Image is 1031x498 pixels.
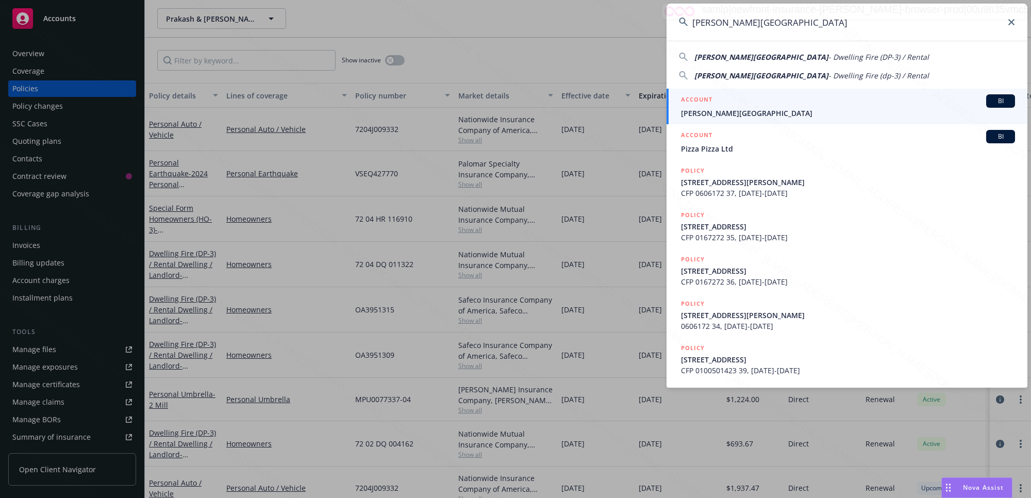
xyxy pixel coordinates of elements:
span: 0606172 34, [DATE]-[DATE] [681,321,1015,331]
span: [STREET_ADDRESS][PERSON_NAME] [681,310,1015,321]
span: Nova Assist [963,483,1004,492]
span: CFP 0100501423 39, [DATE]-[DATE] [681,365,1015,376]
h5: ACCOUNT [681,94,712,107]
span: BI [990,132,1011,141]
span: CFP 0606172 37, [DATE]-[DATE] [681,188,1015,198]
span: [PERSON_NAME][GEOGRAPHIC_DATA] [681,108,1015,119]
span: [STREET_ADDRESS] [681,221,1015,232]
span: Pizza Pizza Ltd [681,143,1015,154]
h5: POLICY [681,298,705,309]
h5: POLICY [681,210,705,220]
span: [PERSON_NAME][GEOGRAPHIC_DATA] [694,71,828,80]
div: Drag to move [942,478,955,497]
span: [PERSON_NAME][GEOGRAPHIC_DATA] [694,52,828,62]
span: CFP 0167272 35, [DATE]-[DATE] [681,232,1015,243]
a: POLICY[STREET_ADDRESS]CFP 0100501423 39, [DATE]-[DATE] [667,337,1027,381]
span: - Dwelling Fire (dp-3) / Rental [828,71,929,80]
a: ACCOUNTBI[PERSON_NAME][GEOGRAPHIC_DATA] [667,89,1027,124]
span: [STREET_ADDRESS][PERSON_NAME] [681,177,1015,188]
button: Nova Assist [941,477,1012,498]
h5: POLICY [681,343,705,353]
input: Search... [667,4,1027,41]
a: ACCOUNTBIPizza Pizza Ltd [667,124,1027,160]
span: [STREET_ADDRESS] [681,354,1015,365]
a: POLICY[STREET_ADDRESS][PERSON_NAME]0606172 34, [DATE]-[DATE] [667,293,1027,337]
h5: ACCOUNT [681,130,712,142]
h5: POLICY [681,254,705,264]
span: BI [990,96,1011,106]
a: POLICY[STREET_ADDRESS]CFP 0167272 36, [DATE]-[DATE] [667,248,1027,293]
a: POLICY[STREET_ADDRESS][PERSON_NAME]CFP 0606172 37, [DATE]-[DATE] [667,160,1027,204]
span: [STREET_ADDRESS] [681,265,1015,276]
span: CFP 0167272 36, [DATE]-[DATE] [681,276,1015,287]
a: POLICY[STREET_ADDRESS]CFP 0167272 35, [DATE]-[DATE] [667,204,1027,248]
h5: POLICY [681,165,705,176]
span: - Dwelling Fire (DP-3) / Rental [828,52,929,62]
